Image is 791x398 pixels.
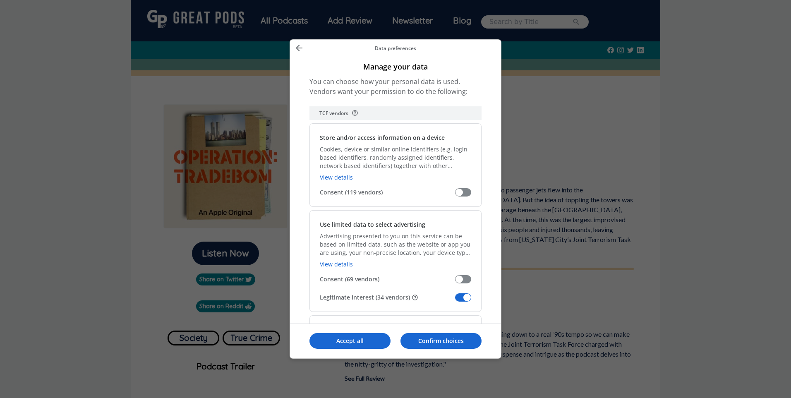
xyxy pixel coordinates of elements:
[320,275,455,283] span: Consent (69 vendors)
[309,337,391,345] p: Accept all
[319,110,348,117] p: TCF vendors
[307,45,484,52] p: Data preferences
[320,293,455,302] span: Legitimate interest (34 vendors)
[320,188,455,197] span: Consent (119 vendors)
[320,232,471,257] p: Advertising presented to you on this service can be based on limited data, such as the website or...
[412,294,418,301] button: Some vendors are not asking for your consent, but are using your personal data on the basis of th...
[352,110,358,116] button: This vendor is registered with the IAB Europe Transparency and Consent Framework and subject to i...
[292,43,307,53] button: Back
[320,145,471,170] p: Cookies, device or similar online identifiers (e.g. login-based identifiers, randomly assigned id...
[400,337,482,345] p: Confirm choices
[320,221,425,229] h2: Use limited data to select advertising
[320,173,353,181] a: View details, Store and/or access information on a device
[320,134,445,142] h2: Store and/or access information on a device
[309,62,482,72] h1: Manage your data
[309,77,482,96] p: You can choose how your personal data is used. Vendors want your permission to do the following:
[320,260,353,268] a: View details, Use limited data to select advertising
[400,333,482,349] button: Confirm choices
[290,39,501,359] div: Manage your data
[309,333,391,349] button: Accept all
